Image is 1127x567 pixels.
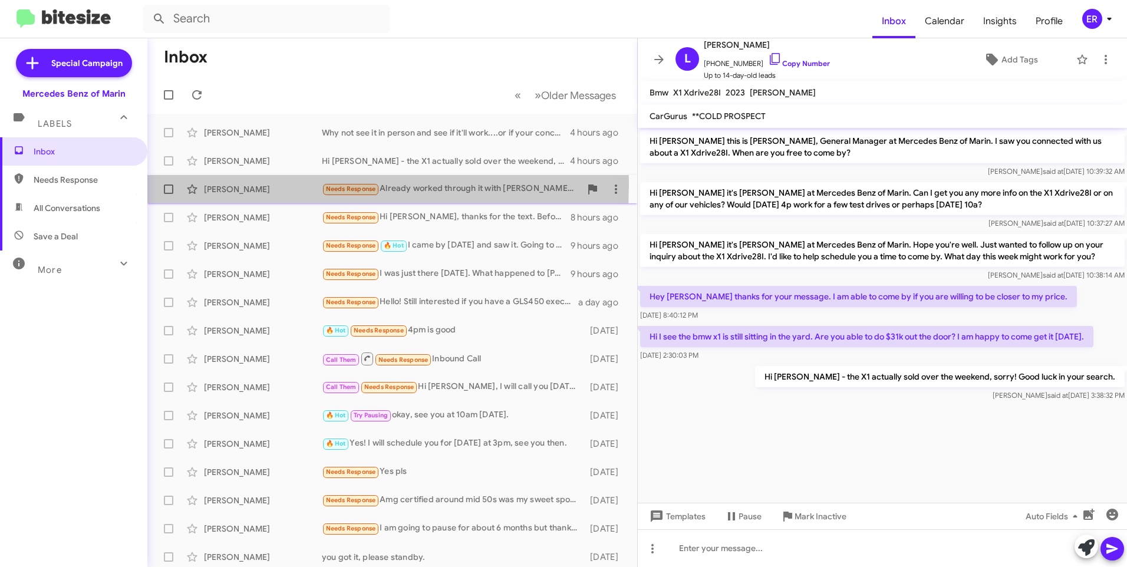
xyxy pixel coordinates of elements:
span: Up to 14-day-old leads [704,70,830,81]
span: Needs Response [326,496,376,504]
span: Labels [38,118,72,129]
span: Add Tags [1001,49,1038,70]
a: Copy Number [768,59,830,68]
button: Pause [715,506,771,527]
p: Hi [PERSON_NAME] it's [PERSON_NAME] at Mercedes Benz of Marin. Hope you're well. Just wanted to f... [640,234,1125,267]
div: [DATE] [585,466,628,478]
span: Needs Response [326,298,376,306]
span: Special Campaign [51,57,123,69]
div: Inbound Call [322,351,585,366]
span: Mark Inactive [795,506,846,527]
span: said at [1043,271,1063,279]
span: [PERSON_NAME] [DATE] 10:39:32 AM [988,167,1125,176]
div: [DATE] [585,523,628,535]
span: Save a Deal [34,230,78,242]
span: Call Them [326,383,357,391]
div: [PERSON_NAME] [204,495,322,506]
span: said at [1047,391,1068,400]
button: Add Tags [951,49,1070,70]
div: 4 hours ago [570,127,628,139]
span: **COLD PROSPECT [692,111,766,121]
div: [DATE] [585,353,628,365]
div: [DATE] [585,551,628,563]
span: Needs Response [326,270,376,278]
span: Older Messages [541,89,616,102]
span: Needs Response [326,525,376,532]
div: okay, see you at 10am [DATE]. [322,408,585,422]
div: 4pm is good [322,324,585,337]
span: [PERSON_NAME] [704,38,830,52]
div: Yes pls [322,465,585,479]
div: you got it, please standby. [322,551,585,563]
div: [PERSON_NAME] [204,296,322,308]
div: [DATE] [585,325,628,337]
div: Hello! Still interested if you have a GLS450 executive rear and exclusive trim. Let me know [322,295,578,309]
nav: Page navigation example [508,83,623,107]
div: [PERSON_NAME] [204,551,322,563]
span: Needs Response [378,356,429,364]
span: 🔥 Hot [384,242,404,249]
a: Inbox [872,4,915,38]
span: X1 Xdrive28I [673,87,721,98]
span: More [38,265,62,275]
span: Needs Response [364,383,414,391]
span: 2023 [726,87,745,98]
div: [PERSON_NAME] [204,466,322,478]
div: [DATE] [585,410,628,421]
span: said at [1043,167,1063,176]
button: Next [528,83,623,107]
div: [PERSON_NAME] [204,155,322,167]
span: Bmw [650,87,668,98]
span: [PERSON_NAME] [DATE] 10:37:27 AM [988,219,1125,228]
div: [PERSON_NAME] [204,183,322,195]
span: All Conversations [34,202,100,214]
span: « [515,88,521,103]
a: Special Campaign [16,49,132,77]
div: Hi [PERSON_NAME] - the X1 actually sold over the weekend, sorry! Good luck in your search. [322,155,570,167]
span: 🔥 Hot [326,411,346,419]
span: [PERSON_NAME] [750,87,816,98]
span: Needs Response [354,327,404,334]
div: Why not see it in person and see if it'll work....or if your concern is parking or your driveway,... [322,127,570,139]
span: Insights [974,4,1026,38]
span: Auto Fields [1026,506,1082,527]
div: [DATE] [585,381,628,393]
span: 🔥 Hot [326,327,346,334]
div: [PERSON_NAME] [204,268,322,280]
span: [PERSON_NAME] [DATE] 10:38:14 AM [988,271,1125,279]
div: 4 hours ago [570,155,628,167]
div: [PERSON_NAME] [204,127,322,139]
div: [DATE] [585,495,628,506]
span: Needs Response [326,185,376,193]
span: [DATE] 2:30:03 PM [640,351,698,360]
div: [PERSON_NAME] [204,353,322,365]
button: ER [1072,9,1114,29]
div: I was just there [DATE]. What happened to [PERSON_NAME] and [PERSON_NAME]? [322,267,571,281]
button: Auto Fields [1016,506,1092,527]
a: Profile [1026,4,1072,38]
div: Mercedes Benz of Marin [22,88,126,100]
span: Try Pausing [354,411,388,419]
div: Yes! I will schedule you for [DATE] at 3pm, see you then. [322,437,585,450]
span: said at [1043,219,1064,228]
span: Pause [739,506,762,527]
div: a day ago [578,296,628,308]
div: 9 hours ago [571,268,628,280]
p: Hi [PERSON_NAME] - the X1 actually sold over the weekend, sorry! Good luck in your search. [755,366,1125,387]
h1: Inbox [164,48,207,67]
span: 🔥 Hot [326,440,346,447]
span: CarGurus [650,111,687,121]
span: Templates [647,506,706,527]
span: [DATE] 8:40:12 PM [640,311,698,319]
span: [PERSON_NAME] [DATE] 3:38:32 PM [993,391,1125,400]
input: Search [143,5,390,33]
div: [PERSON_NAME] [204,523,322,535]
div: Already worked through it with [PERSON_NAME]. Unfortunately, it won't work out for me, but I do g... [322,182,581,196]
div: [PERSON_NAME] [204,410,322,421]
div: ER [1082,9,1102,29]
div: Hi [PERSON_NAME], thanks for the text. Before visiting, the lease quote is needed for a 2025 EQS ... [322,210,571,224]
div: Amg certified around mid 50s was my sweet spot...that was a really good deal u had on that other one [322,493,585,507]
button: Templates [638,506,715,527]
span: L [684,50,691,68]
